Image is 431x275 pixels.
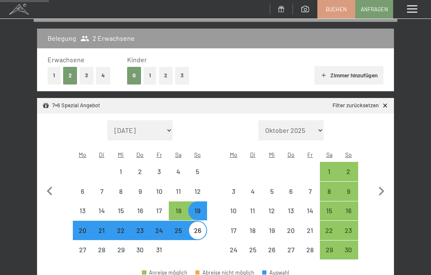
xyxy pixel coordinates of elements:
div: Sun Nov 23 2025 [339,221,358,240]
span: Kinder [127,56,147,63]
div: 6 [282,188,300,206]
div: Tue Nov 11 2025 [243,201,262,221]
div: Anreise nicht möglich [149,221,169,240]
div: 27 [74,246,91,264]
div: 24 [225,246,242,264]
div: Anreise möglich [339,201,358,221]
div: 12 [189,188,207,206]
div: 18 [244,227,261,245]
div: Wed Oct 01 2025 [111,162,130,181]
div: 26 [189,227,207,245]
div: Anreise nicht möglich [130,182,150,201]
div: Fri Nov 28 2025 [301,241,320,260]
div: Anreise nicht möglich [243,182,262,201]
div: Anreise nicht möglich [169,162,188,181]
div: 22 [321,227,338,245]
span: 2 Erwachsene [80,34,135,43]
div: Anreise möglich [320,182,339,201]
div: Fri Oct 24 2025 [149,221,169,240]
div: Anreise nicht möglich [73,201,92,221]
div: 4 [170,168,187,186]
div: Anreise nicht möglich [301,201,320,221]
div: Sun Nov 16 2025 [339,201,358,221]
div: Thu Oct 16 2025 [130,201,150,221]
div: Anreise nicht möglich [149,162,169,181]
div: 28 [301,246,319,264]
div: Anreise nicht möglich [73,221,92,240]
div: Anreise nicht möglich [243,221,262,240]
button: 0 [127,67,141,84]
abbr: Samstag [326,151,333,158]
div: Anreise nicht möglich [301,241,320,260]
h3: Belegung [48,34,76,43]
div: 2 [131,168,149,186]
a: Filter zurücksetzen [333,102,388,109]
div: 10 [150,188,168,206]
div: 19 [189,207,207,225]
div: Wed Nov 26 2025 [262,241,282,260]
div: 8 [112,188,130,206]
div: Fri Nov 07 2025 [301,182,320,201]
div: Anreise nicht möglich [169,182,188,201]
div: 9 [131,188,149,206]
div: Mon Nov 10 2025 [224,201,243,221]
abbr: Samstag [175,151,181,158]
div: Wed Oct 08 2025 [111,182,130,201]
div: 8 [321,188,338,206]
div: Anreise nicht möglich [282,201,301,221]
div: Sun Oct 19 2025 [188,201,208,221]
div: Mon Oct 27 2025 [73,241,92,260]
div: Mon Oct 13 2025 [73,201,92,221]
div: Fri Oct 31 2025 [149,241,169,260]
button: Zimmer hinzufügen [314,66,383,85]
div: 16 [131,207,149,225]
div: 7 [301,188,319,206]
div: Sun Nov 09 2025 [339,182,358,201]
div: Anreise nicht möglich [224,221,243,240]
button: 4 [96,67,110,84]
div: 30 [340,246,357,264]
div: Thu Oct 30 2025 [130,241,150,260]
div: Thu Oct 09 2025 [130,182,150,201]
div: 23 [131,227,149,245]
div: Tue Oct 21 2025 [92,221,112,240]
div: 29 [321,246,338,264]
abbr: Mittwoch [269,151,275,158]
div: 9 [340,188,357,206]
div: Fri Oct 17 2025 [149,201,169,221]
span: Buchen [326,5,347,13]
div: Anreise nicht möglich [282,221,301,240]
div: Anreise nicht möglich [282,241,301,260]
div: 15 [321,207,338,225]
div: 4 [244,188,261,206]
div: 29 [112,246,130,264]
span: Anfragen [361,5,388,13]
div: Anreise nicht möglich [262,182,282,201]
div: Tue Nov 04 2025 [243,182,262,201]
button: 3 [175,67,189,84]
div: Sat Nov 08 2025 [320,182,339,201]
div: Mon Nov 24 2025 [224,241,243,260]
div: Anreise möglich [320,241,339,260]
div: Anreise nicht möglich [73,182,92,201]
div: Thu Nov 13 2025 [282,201,301,221]
div: 6 [74,188,91,206]
div: 20 [74,227,91,245]
div: Sat Nov 01 2025 [320,162,339,181]
div: Sat Nov 15 2025 [320,201,339,221]
div: Anreise nicht möglich [188,182,208,201]
div: Sat Oct 11 2025 [169,182,188,201]
a: Buchen [318,0,355,18]
div: Anreise möglich [339,221,358,240]
div: Anreise möglich [320,201,339,221]
div: 31 [150,246,168,264]
div: Tue Nov 18 2025 [243,221,262,240]
div: Thu Nov 27 2025 [282,241,301,260]
div: Anreise nicht möglich [92,241,112,260]
button: Nächster Monat [372,120,390,260]
div: 26 [263,246,281,264]
div: Fri Oct 03 2025 [149,162,169,181]
div: 7 [93,188,111,206]
div: 17 [225,227,242,245]
div: 23 [340,227,357,245]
